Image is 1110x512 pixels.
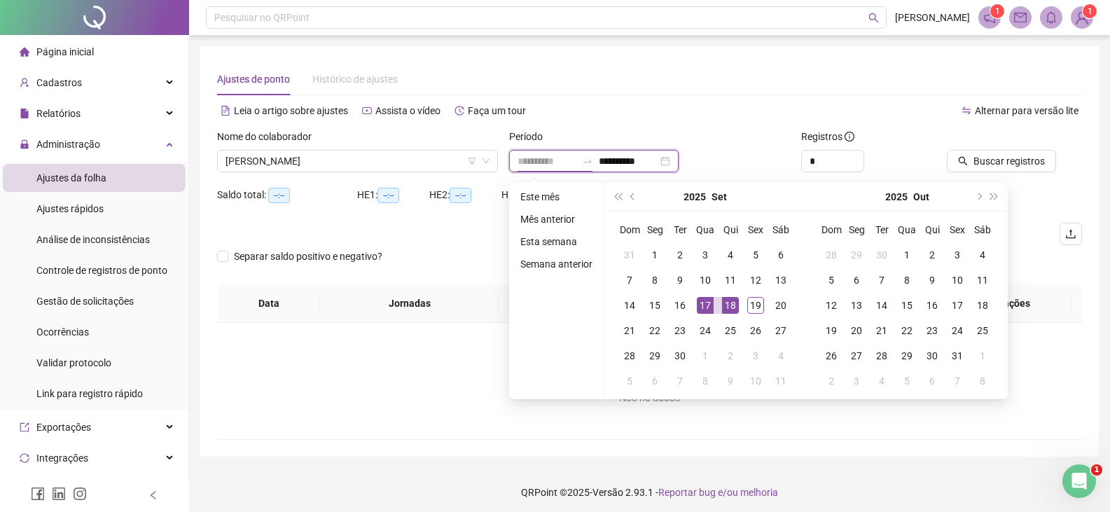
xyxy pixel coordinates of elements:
[592,487,623,498] span: Versão
[450,188,471,203] span: --:--
[899,347,915,364] div: 29
[617,368,642,394] td: 2025-10-05
[894,242,920,268] td: 2025-10-01
[747,272,764,289] div: 12
[975,105,1078,116] span: Alternar para versão lite
[768,343,793,368] td: 2025-10-04
[667,293,693,318] td: 2025-09-16
[217,129,321,144] label: Nome do colaborador
[747,247,764,263] div: 5
[36,203,104,214] span: Ajustes rápidos
[949,272,966,289] div: 10
[646,373,663,389] div: 6
[501,187,574,203] div: HE 3:
[920,343,945,368] td: 2025-10-30
[768,268,793,293] td: 2025-09-13
[962,106,971,116] span: swap
[873,247,890,263] div: 30
[970,343,995,368] td: 2025-11-01
[844,293,869,318] td: 2025-10-13
[899,272,915,289] div: 8
[693,217,718,242] th: Qua
[667,343,693,368] td: 2025-09-30
[970,368,995,394] td: 2025-11-08
[772,297,789,314] div: 20
[234,390,1065,406] div: Não há dados
[958,156,968,166] span: search
[621,322,638,339] div: 21
[819,368,844,394] td: 2025-11-02
[617,242,642,268] td: 2025-08-31
[949,247,966,263] div: 3
[974,247,991,263] div: 4
[36,46,94,57] span: Página inicial
[672,272,688,289] div: 9
[718,242,743,268] td: 2025-09-04
[768,368,793,394] td: 2025-10-11
[36,265,167,276] span: Controle de registros de ponto
[31,487,45,501] span: facebook
[945,217,970,242] th: Sex
[36,296,134,307] span: Gestão de solicitações
[974,373,991,389] div: 8
[971,183,986,211] button: next-year
[819,242,844,268] td: 2025-09-28
[869,268,894,293] td: 2025-10-07
[772,247,789,263] div: 6
[718,368,743,394] td: 2025-10-09
[743,343,768,368] td: 2025-10-03
[974,272,991,289] div: 11
[869,318,894,343] td: 2025-10-21
[844,268,869,293] td: 2025-10-06
[899,373,915,389] div: 5
[697,247,714,263] div: 3
[672,247,688,263] div: 2
[625,183,641,211] button: prev-year
[1045,11,1057,24] span: bell
[693,318,718,343] td: 2025-09-24
[768,242,793,268] td: 2025-09-06
[949,297,966,314] div: 17
[217,74,290,85] span: Ajustes de ponto
[499,284,609,323] th: Entrada 1
[667,318,693,343] td: 2025-09-23
[722,373,739,389] div: 9
[320,284,499,323] th: Jornadas
[1083,4,1097,18] sup: Atualize o seu contato no menu Meus Dados
[945,242,970,268] td: 2025-10-03
[509,129,552,144] label: Período
[642,242,667,268] td: 2025-09-01
[646,272,663,289] div: 8
[844,343,869,368] td: 2025-10-27
[873,272,890,289] div: 7
[945,268,970,293] td: 2025-10-10
[947,150,1056,172] button: Buscar registros
[722,322,739,339] div: 25
[712,183,727,211] button: month panel
[582,155,593,167] span: to
[36,388,143,399] span: Link para registro rápido
[658,487,778,498] span: Reportar bug e/ou melhoria
[515,233,598,250] li: Esta semana
[455,106,464,116] span: history
[1088,6,1092,16] span: 1
[845,132,854,141] span: info-circle
[228,249,388,264] span: Separar saldo positivo e negativo?
[221,106,230,116] span: file-text
[362,106,372,116] span: youtube
[718,268,743,293] td: 2025-09-11
[468,105,526,116] span: Faça um tour
[148,490,158,500] span: left
[920,268,945,293] td: 2025-10-09
[375,105,440,116] span: Assista o vídeo
[621,272,638,289] div: 7
[642,318,667,343] td: 2025-09-22
[515,256,598,272] li: Semana anterior
[582,155,593,167] span: swap-right
[36,234,150,245] span: Análise de inconsistências
[899,297,915,314] div: 15
[945,368,970,394] td: 2025-11-07
[693,268,718,293] td: 2025-09-10
[844,242,869,268] td: 2025-09-29
[873,347,890,364] div: 28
